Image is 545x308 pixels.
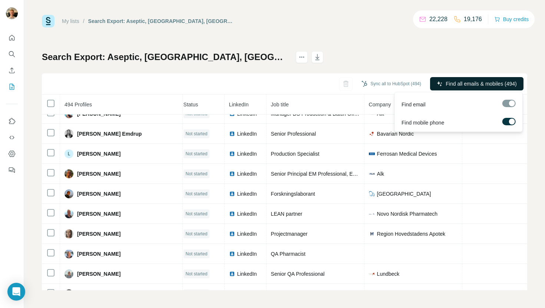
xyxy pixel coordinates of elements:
[65,169,73,178] img: Avatar
[271,191,315,197] span: Forskningslaborant
[229,271,235,277] img: LinkedIn logo
[186,191,208,197] span: Not started
[237,170,257,178] span: LinkedIn
[229,191,235,197] img: LinkedIn logo
[42,51,289,63] h1: Search Export: Aseptic, [GEOGRAPHIC_DATA], [GEOGRAPHIC_DATA], Pharmaceutical Manufacturing, Biote...
[65,129,73,138] img: Avatar
[377,290,400,298] span: Lundbeck
[77,170,120,178] span: [PERSON_NAME]
[237,230,257,238] span: LinkedIn
[377,190,431,198] span: [GEOGRAPHIC_DATA]
[65,149,73,158] div: L
[377,210,437,218] span: Novo Nordisk Pharmatech
[229,151,235,157] img: LinkedIn logo
[77,250,120,258] span: [PERSON_NAME]
[42,15,54,27] img: Surfe Logo
[83,17,85,25] li: /
[377,130,414,138] span: Bavarian Nordic
[369,151,375,157] img: company-logo
[7,283,25,301] div: Open Intercom Messenger
[186,211,208,217] span: Not started
[186,271,208,277] span: Not started
[402,101,426,108] span: Find email
[6,115,18,128] button: Use Surfe on LinkedIn
[229,171,235,177] img: LinkedIn logo
[369,211,375,217] img: company-logo
[6,31,18,44] button: Quick start
[229,211,235,217] img: LinkedIn logo
[77,290,120,298] span: [PERSON_NAME]
[6,64,18,77] button: Enrich CSV
[296,51,308,63] button: actions
[429,15,447,24] p: 22,228
[369,191,375,197] img: company-logo
[186,231,208,237] span: Not started
[65,189,73,198] img: Avatar
[229,131,235,137] img: LinkedIn logo
[237,250,257,258] span: LinkedIn
[377,270,400,278] span: Lundbeck
[88,17,235,25] div: Search Export: Aseptic, [GEOGRAPHIC_DATA], [GEOGRAPHIC_DATA], Pharmaceutical Manufacturing, Biote...
[271,131,316,137] span: Senior Professional
[6,7,18,19] img: Avatar
[6,131,18,144] button: Use Surfe API
[6,147,18,160] button: Dashboard
[237,270,257,278] span: LinkedIn
[6,47,18,61] button: Search
[237,210,257,218] span: LinkedIn
[377,170,384,178] span: Alk
[65,102,92,107] span: 494 Profiles
[494,14,529,24] button: Buy credits
[369,102,391,107] span: Company
[271,171,460,177] span: Senior Principal EM Professional, Environmental monitoring of production facilities
[77,270,120,278] span: [PERSON_NAME]
[446,80,516,87] span: Find all emails & mobiles (494)
[369,271,375,277] img: company-logo
[77,190,120,198] span: [PERSON_NAME]
[77,150,120,158] span: [PERSON_NAME]
[186,251,208,257] span: Not started
[237,290,257,298] span: LinkedIn
[186,130,208,137] span: Not started
[402,119,444,126] span: Find mobile phone
[377,150,437,158] span: Ferrosan Medical Devices
[229,231,235,237] img: LinkedIn logo
[65,249,73,258] img: Avatar
[65,269,73,278] img: Avatar
[356,78,426,89] button: Sync all to HubSpot (494)
[237,150,257,158] span: LinkedIn
[65,209,73,218] img: Avatar
[229,102,249,107] span: LinkedIn
[271,211,303,217] span: LEAN partner
[6,80,18,93] button: My lists
[186,170,208,177] span: Not started
[271,271,325,277] span: Senior QA Professional
[6,163,18,177] button: Feedback
[65,289,73,298] img: Avatar
[237,190,257,198] span: LinkedIn
[271,231,308,237] span: Projectmanager
[65,229,73,238] img: Avatar
[464,15,482,24] p: 19,176
[77,130,142,138] span: [PERSON_NAME] Emdrup
[62,18,79,24] a: My lists
[237,130,257,138] span: LinkedIn
[271,111,361,117] span: Manager DS Production & Batch Office
[369,131,375,137] img: company-logo
[229,251,235,257] img: LinkedIn logo
[77,230,120,238] span: [PERSON_NAME]
[271,251,305,257] span: QA Pharmacist
[271,151,320,157] span: Production Specialist
[77,210,120,218] span: [PERSON_NAME]
[369,171,375,177] img: company-logo
[369,231,375,237] img: company-logo
[430,77,523,90] button: Find all emails & mobiles (494)
[377,230,445,238] span: Region Hovedstadens Apotek
[184,102,198,107] span: Status
[186,150,208,157] span: Not started
[271,102,289,107] span: Job title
